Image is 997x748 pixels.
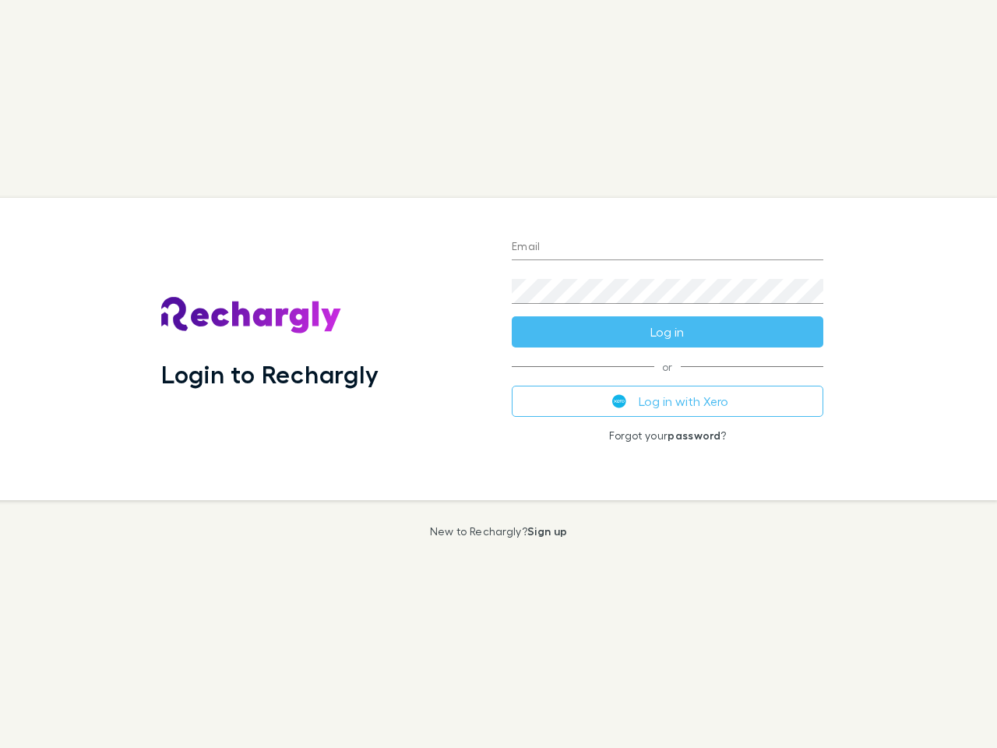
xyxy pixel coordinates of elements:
a: Sign up [527,524,567,538]
a: password [668,429,720,442]
p: New to Rechargly? [430,525,568,538]
button: Log in with Xero [512,386,823,417]
img: Xero's logo [612,394,626,408]
button: Log in [512,316,823,348]
img: Rechargly's Logo [161,297,342,334]
h1: Login to Rechargly [161,359,379,389]
p: Forgot your ? [512,429,823,442]
span: or [512,366,823,367]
